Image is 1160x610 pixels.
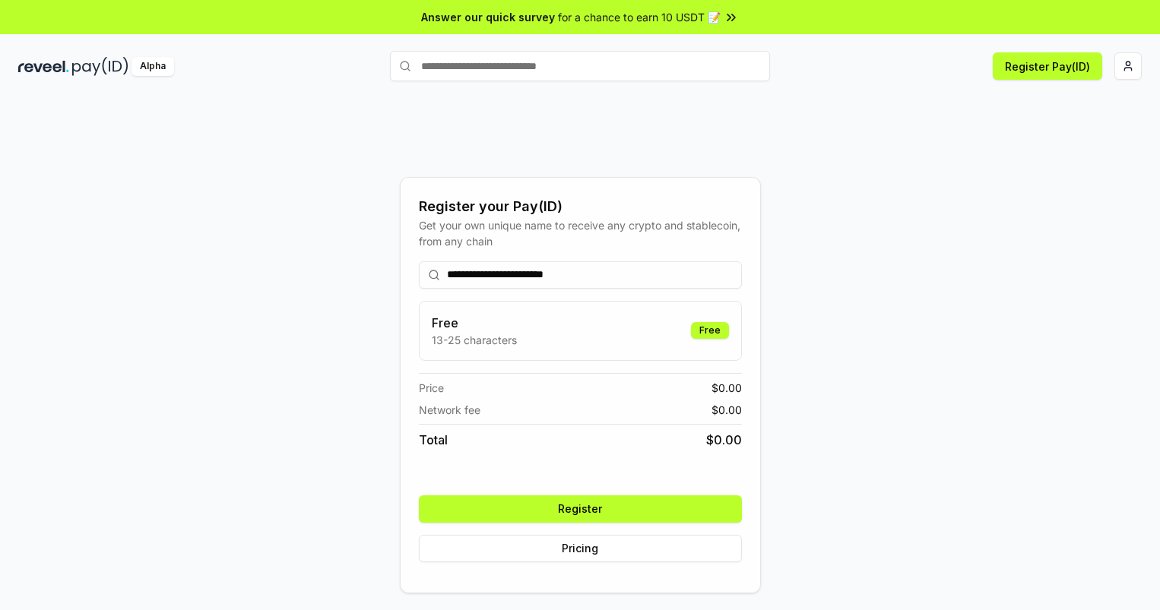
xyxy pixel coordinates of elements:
[432,332,517,348] p: 13-25 characters
[419,402,480,418] span: Network fee
[72,57,128,76] img: pay_id
[712,402,742,418] span: $ 0.00
[706,431,742,449] span: $ 0.00
[712,380,742,396] span: $ 0.00
[419,217,742,249] div: Get your own unique name to receive any crypto and stablecoin, from any chain
[419,535,742,562] button: Pricing
[419,431,448,449] span: Total
[993,52,1102,80] button: Register Pay(ID)
[558,9,721,25] span: for a chance to earn 10 USDT 📝
[432,314,517,332] h3: Free
[421,9,555,25] span: Answer our quick survey
[18,57,69,76] img: reveel_dark
[691,322,729,339] div: Free
[419,380,444,396] span: Price
[419,495,742,523] button: Register
[419,196,742,217] div: Register your Pay(ID)
[132,57,174,76] div: Alpha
